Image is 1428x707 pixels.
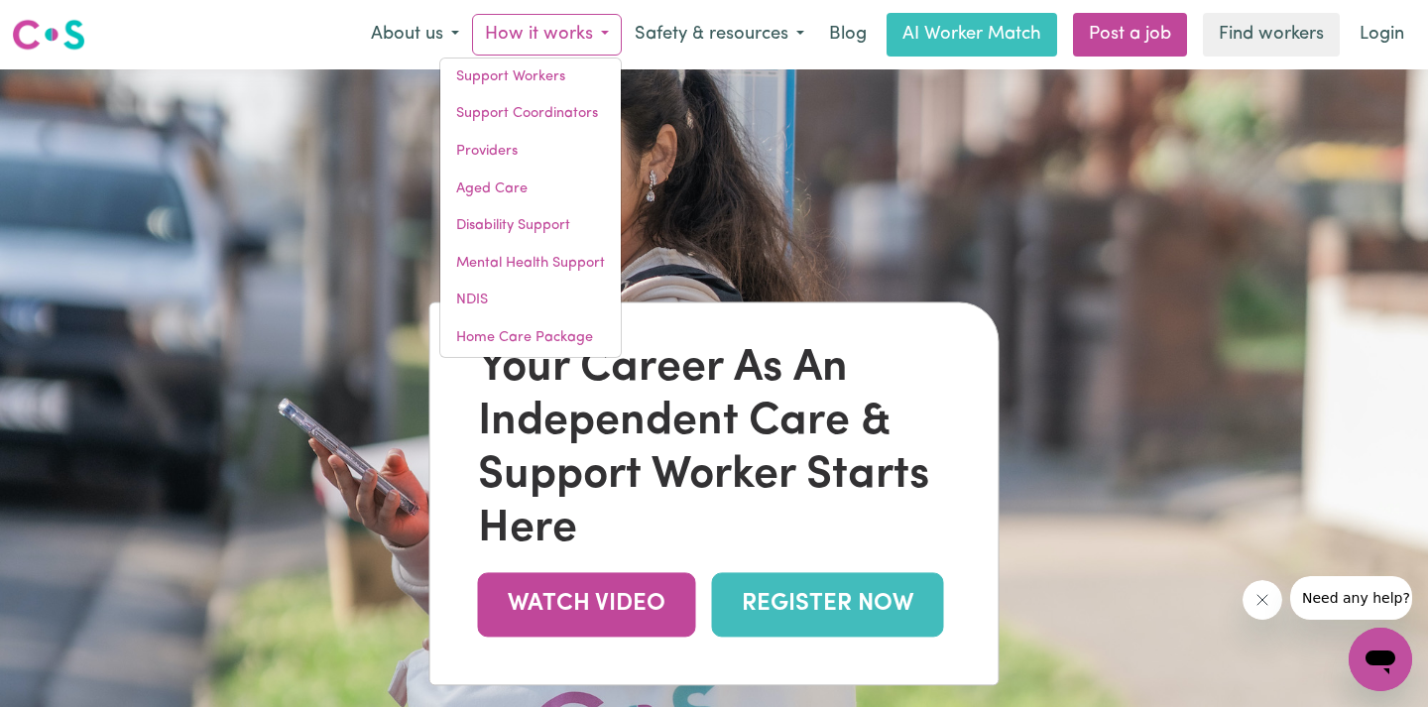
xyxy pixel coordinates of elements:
a: Support Coordinators [440,95,621,133]
div: How it works [439,58,622,358]
a: Find workers [1203,13,1340,57]
a: Mental Health Support [440,245,621,283]
div: Your Career As An Independent Care & Support Worker Starts Here [478,342,951,556]
a: Home Care Package [440,319,621,357]
a: WATCH VIDEO [478,572,696,637]
a: Support Workers [440,59,621,96]
iframe: Message from company [1290,576,1412,620]
button: How it works [472,14,622,56]
a: Disability Support [440,207,621,245]
a: Post a job [1073,13,1187,57]
a: Aged Care [440,171,621,208]
button: About us [358,14,472,56]
iframe: Button to launch messaging window [1349,628,1412,691]
a: AI Worker Match [887,13,1057,57]
iframe: Close message [1243,580,1282,620]
a: REGISTER NOW [712,572,944,637]
a: Blog [817,13,879,57]
a: Providers [440,133,621,171]
a: NDIS [440,282,621,319]
a: Login [1348,13,1416,57]
button: Safety & resources [622,14,817,56]
a: Careseekers logo [12,12,85,58]
img: Careseekers logo [12,17,85,53]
